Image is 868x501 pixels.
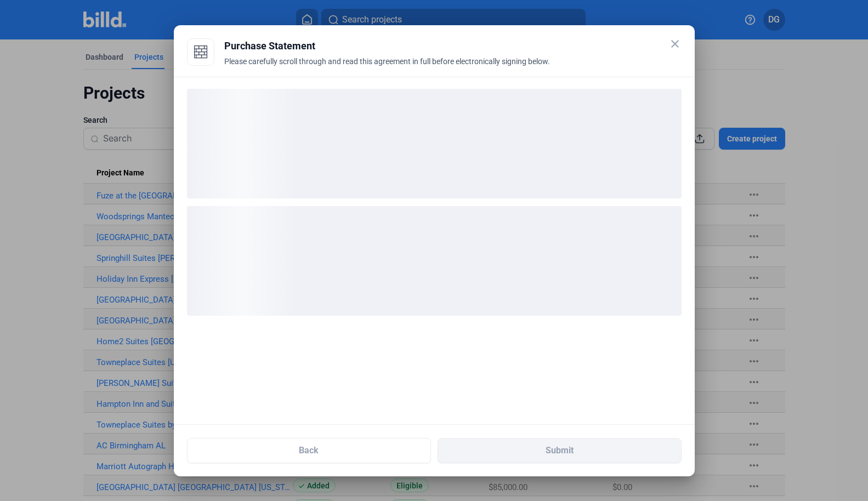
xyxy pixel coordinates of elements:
[224,56,682,80] div: Please carefully scroll through and read this agreement in full before electronically signing below.
[187,89,682,198] div: loading
[224,38,682,54] div: Purchase Statement
[187,206,682,316] div: loading
[668,37,682,50] mat-icon: close
[438,438,682,463] button: Submit
[187,438,431,463] button: Back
